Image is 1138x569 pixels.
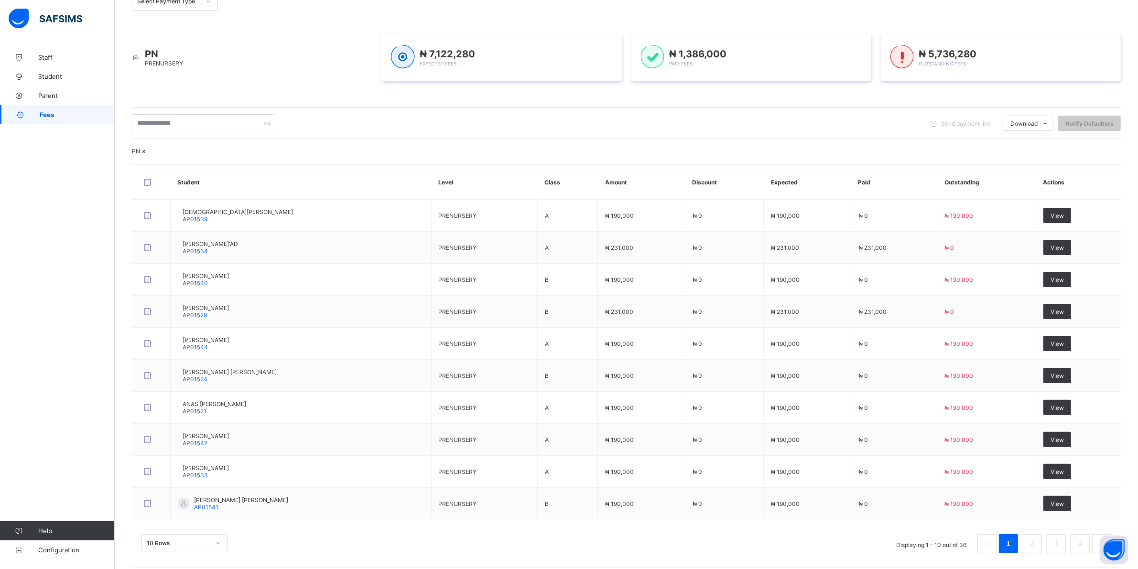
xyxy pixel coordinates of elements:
[1092,534,1111,553] li: 下一页
[183,215,207,223] span: AP01539
[944,404,973,411] span: ₦ 190,000
[605,404,634,411] span: ₦ 190,000
[194,496,288,504] span: [PERSON_NAME] [PERSON_NAME]
[999,534,1018,553] li: 1
[145,60,183,67] span: PRENURSERY
[38,54,115,61] span: Staff
[183,440,207,447] span: AP01542
[944,308,954,315] span: ₦ 0
[605,308,633,315] span: ₦ 231,000
[1028,537,1037,550] a: 2
[1051,308,1064,315] span: View
[9,9,82,29] img: safsims
[858,212,868,219] span: ₦ 0
[641,45,664,69] img: paid-1.3eb1404cbcb1d3b736510a26bbfa3ccb.svg
[693,276,702,283] span: ₦ 0
[1051,244,1064,251] span: View
[771,372,800,379] span: ₦ 190,000
[183,279,208,287] span: AP01540
[545,404,549,411] span: A
[439,244,477,251] span: PRENURSERY
[183,344,208,351] span: AP01544
[944,468,973,475] span: ₦ 190,000
[183,272,229,279] span: [PERSON_NAME]
[1051,276,1064,283] span: View
[771,244,799,251] span: ₦ 231,000
[183,336,229,344] span: [PERSON_NAME]
[858,500,868,507] span: ₦ 0
[605,212,634,219] span: ₦ 190,000
[183,208,293,215] span: [DEMOGRAPHIC_DATA][PERSON_NAME]
[439,468,477,475] span: PRENURSERY
[937,165,1036,200] th: Outstanding
[669,48,726,60] span: ₦ 1,386,000
[693,468,702,475] span: ₦ 0
[605,244,633,251] span: ₦ 231,000
[693,340,702,347] span: ₦ 0
[858,340,868,347] span: ₦ 0
[545,372,549,379] span: B
[1023,534,1042,553] li: 2
[1051,537,1061,550] a: 3
[545,212,549,219] span: A
[693,500,702,507] span: ₦ 0
[439,212,477,219] span: PRENURSERY
[1051,468,1064,475] span: View
[545,340,549,347] span: A
[1051,340,1064,347] span: View
[1092,534,1111,553] button: next page
[1051,404,1064,411] span: View
[439,436,477,443] span: PRENURSERY
[1051,436,1064,443] span: View
[194,504,218,511] span: AP01541
[545,244,549,251] span: A
[145,48,183,60] span: PN
[944,244,954,251] span: ₦ 0
[598,165,685,200] th: Amount
[1065,120,1114,127] span: Notify Defaulters
[439,308,477,315] span: PRENURSERY
[538,165,598,200] th: Class
[858,404,868,411] span: ₦ 0
[858,308,887,315] span: ₦ 231,000
[439,404,477,411] span: PRENURSERY
[1010,120,1038,127] span: Download
[439,340,477,347] span: PRENURSERY
[38,546,114,554] span: Configuration
[605,500,634,507] span: ₦ 190,000
[693,404,702,411] span: ₦ 0
[771,436,800,443] span: ₦ 190,000
[183,304,229,311] span: [PERSON_NAME]
[693,212,702,219] span: ₦ 0
[693,436,702,443] span: ₦ 0
[1051,212,1064,219] span: View
[771,404,800,411] span: ₦ 190,000
[132,148,140,155] span: PN
[391,45,414,69] img: expected-1.03dd87d44185fb6c27cc9b2570c10499.svg
[147,540,210,547] div: 10 Rows
[183,368,277,376] span: [PERSON_NAME] [PERSON_NAME]
[439,276,477,283] span: PRENURSERY
[977,534,997,553] button: prev page
[545,308,549,315] span: B
[919,48,976,60] span: ₦ 5,736,280
[605,340,634,347] span: ₦ 190,000
[858,372,868,379] span: ₦ 0
[771,308,799,315] span: ₦ 231,000
[40,111,115,118] span: Fees
[1036,165,1121,200] th: Actions
[1004,537,1013,550] a: 1
[771,340,800,347] span: ₦ 190,000
[439,500,477,507] span: PRENURSERY
[764,165,851,200] th: Expected
[858,244,887,251] span: ₦ 231,000
[183,240,238,247] span: [PERSON_NAME]'AD
[183,400,246,408] span: ANAS [PERSON_NAME]
[693,244,702,251] span: ₦ 0
[420,48,475,60] span: ₦ 7,122,280
[545,468,549,475] span: A
[545,436,549,443] span: A
[183,432,229,440] span: [PERSON_NAME]
[431,165,538,200] th: Level
[183,408,206,415] span: AP01521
